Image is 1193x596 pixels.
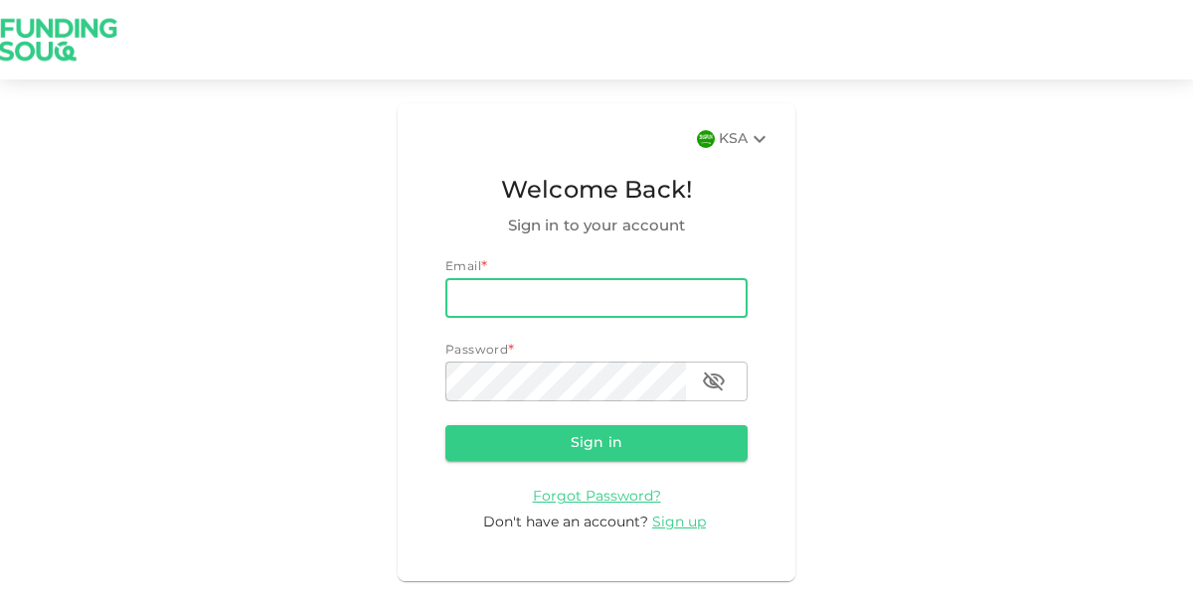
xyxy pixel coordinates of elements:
[719,127,771,151] div: KSA
[445,215,748,238] span: Sign in to your account
[697,130,715,148] img: flag-sa.b9a346574cdc8950dd34b50780441f57.svg
[445,278,748,318] input: email
[445,425,748,461] button: Sign in
[445,345,508,357] span: Password
[445,173,748,211] span: Welcome Back!
[652,516,706,529] span: Sign up
[533,490,661,504] span: Forgot Password?
[533,489,661,504] a: Forgot Password?
[445,362,686,401] input: password
[483,516,648,529] span: Don't have an account?
[445,261,481,273] span: Email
